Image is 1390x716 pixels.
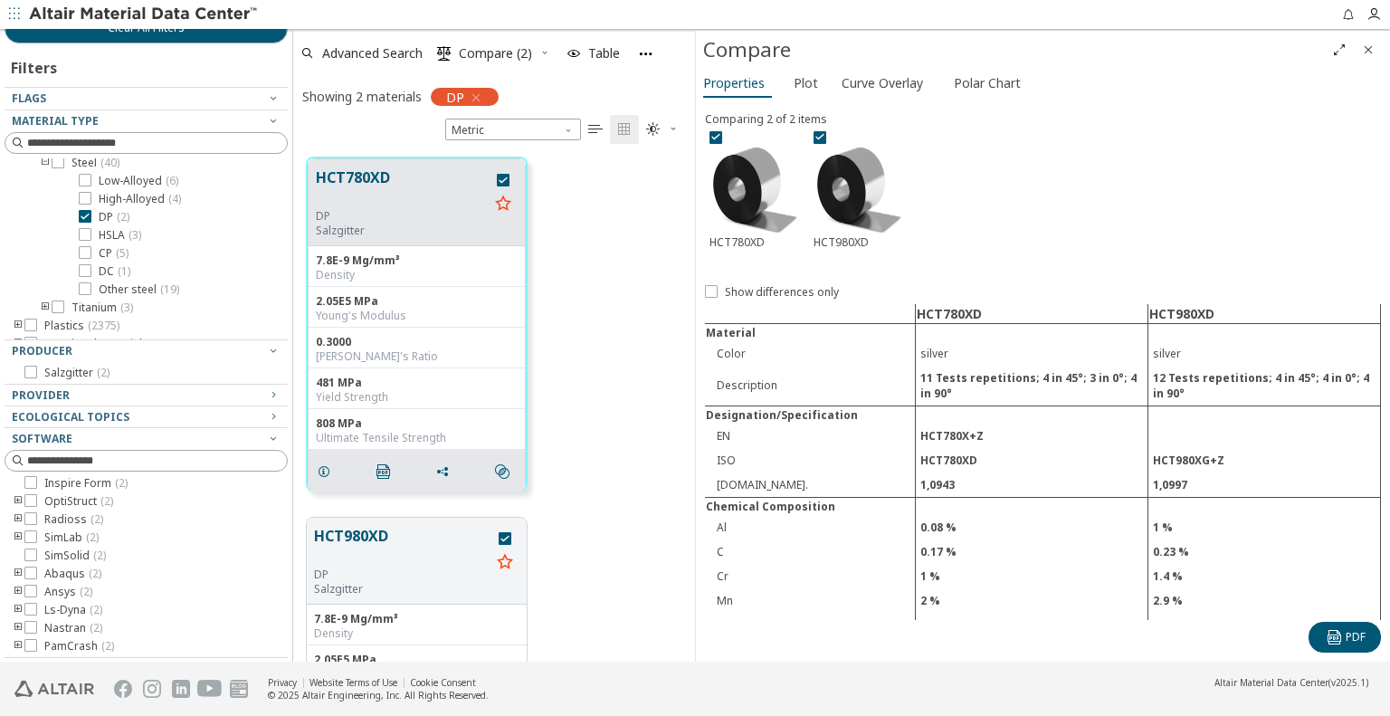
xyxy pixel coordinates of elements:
[314,612,519,626] div: 7.8E-9 Mg/mm³
[12,113,99,129] span: Material Type
[5,88,288,110] button: Flags
[915,613,1147,637] td: 1 %
[314,525,490,568] button: HCT980XD
[314,626,519,641] div: Density
[705,406,915,424] td: Designation/Specification
[99,210,129,224] span: DP
[705,497,915,515] td: Chemical Composition
[316,309,518,323] div: Young's Modulus
[725,285,839,300] span: Show differences only
[322,47,423,60] span: Advanced Search
[12,621,24,635] i: toogle group
[1214,676,1368,689] div: (v2025.1)
[316,376,518,390] div: 481 MPa
[12,494,24,509] i: toogle group
[709,144,800,234] img: preview
[309,676,397,689] a: Website Terms of Use
[5,428,288,450] button: Software
[86,530,99,545] span: ( 2 )
[39,156,52,170] i: toogle group
[794,69,818,98] span: Plot
[118,263,130,279] span: ( 1 )
[705,539,915,564] td: C
[1147,588,1380,613] td: 2.9 %
[44,603,102,617] span: Ls-Dyna
[1147,515,1380,539] td: 1 %
[410,676,476,689] a: Cookie Consent
[1147,564,1380,588] td: 1.4 %
[445,119,581,140] div: Unit System
[316,416,518,431] div: 808 MPa
[814,144,904,234] img: preview
[705,473,915,498] td: [DOMAIN_NAME].
[314,653,519,667] div: 2.05E5 MPa
[12,530,24,545] i: toogle group
[314,582,490,597] p: Salzgitter
[316,224,489,238] p: Salzgitter
[376,464,391,479] i: 
[12,319,24,333] i: toogle group
[44,621,102,635] span: Nastran
[12,567,24,581] i: toogle group
[97,365,109,380] span: ( 2 )
[487,453,525,490] button: Similar search
[1147,613,1380,637] td: 1.4 %
[368,453,406,490] button: PDF Download
[705,448,915,473] td: ISO
[1346,630,1366,644] span: PDF
[705,341,915,366] td: Color
[1147,473,1380,498] td: 1,0997
[12,387,70,403] span: Provider
[44,567,101,581] span: Abaqus
[809,127,909,254] div: HCT980XD
[617,122,632,137] i: 
[44,512,103,527] span: Radioss
[88,318,119,333] span: ( 2375 )
[316,349,518,364] div: [PERSON_NAME]'s Ratio
[1354,35,1383,64] button: Close
[12,431,72,446] span: Software
[168,191,181,206] span: ( 4 )
[44,319,119,333] span: Plastics
[14,681,94,697] img: Altair Engineering
[446,89,464,105] span: DP
[116,245,129,261] span: ( 5 )
[44,476,128,491] span: Inspire Form
[39,301,52,315] i: toogle group
[309,453,347,490] button: Details
[5,406,288,428] button: Ecological Topics
[705,588,915,613] td: Mn
[588,47,620,60] span: Table
[705,564,915,588] td: Cr
[314,568,490,582] div: DP
[12,409,129,425] span: Ecological Topics
[268,689,489,702] div: © 2025 Altair Engineering, Inc. All Rights Reserved.
[915,424,1147,448] td: HCT780X+Z
[703,35,1325,64] div: Compare
[316,268,518,282] div: Density
[705,366,915,406] td: Description
[1147,539,1380,564] td: 0.23 %
[293,144,695,663] div: grid
[646,122,661,137] i: 
[100,155,119,170] span: ( 40 )
[705,127,804,254] div: HCT780XD
[12,343,72,358] span: Producer
[316,294,518,309] div: 2.05E5 MPa
[120,300,133,315] span: ( 3 )
[5,340,288,362] button: Producer
[1147,448,1380,473] td: HCT980XG+Z
[588,122,603,137] i: 
[71,301,133,315] span: Titanium
[12,91,46,106] span: Flags
[459,47,532,60] span: Compare (2)
[1328,630,1342,644] i: 
[99,192,181,206] span: High-Alloyed
[268,676,297,689] a: Privacy
[90,602,102,617] span: ( 2 )
[12,512,24,527] i: toogle group
[581,115,610,144] button: Table View
[12,585,24,599] i: toogle group
[915,539,1147,564] td: 0.17 %
[915,304,1147,324] td: HCT780XD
